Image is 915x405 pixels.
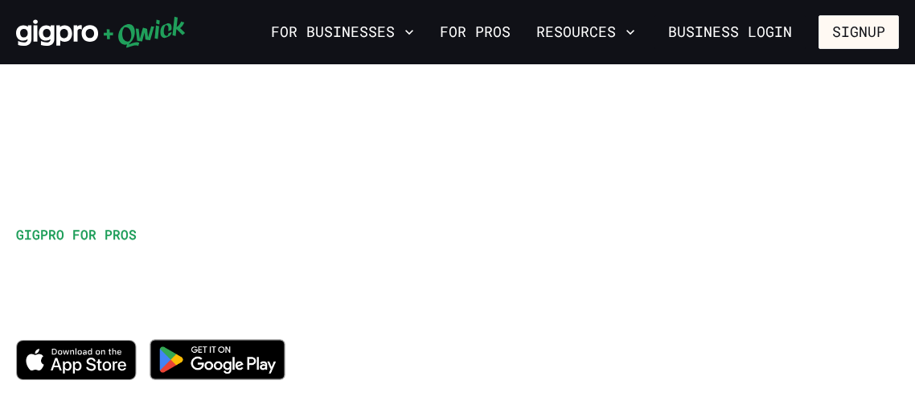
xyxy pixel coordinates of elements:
img: Get it on Google Play [140,329,296,390]
a: For Pros [433,18,517,46]
h1: Work when you want, explore new opportunities, and get paid for it! [16,251,546,323]
a: Business Login [654,15,806,49]
button: For Businesses [265,18,421,46]
a: Download on the App Store [16,366,137,383]
button: Signup [819,15,899,49]
button: Resources [530,18,642,46]
span: GIGPRO FOR PROS [16,226,137,243]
